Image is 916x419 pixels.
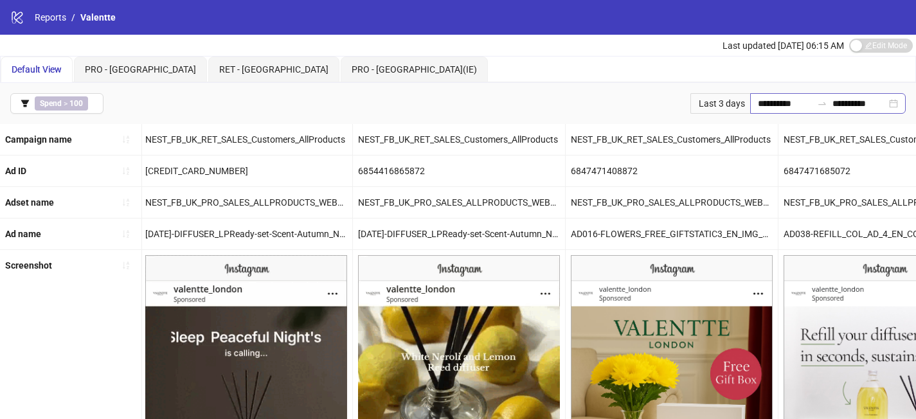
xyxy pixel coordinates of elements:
div: 6847471408872 [566,156,778,186]
b: Ad name [5,229,41,239]
li: / [71,10,75,24]
b: Adset name [5,197,54,208]
span: swap-right [817,98,827,109]
span: sort-ascending [121,198,130,207]
button: Spend > 100 [10,93,103,114]
span: sort-ascending [121,135,130,144]
span: RET - [GEOGRAPHIC_DATA] [219,64,328,75]
div: NEST_FB_UK_RET_SALES_Customers_AllProducts [353,124,565,155]
span: sort-ascending [121,166,130,175]
span: filter [21,99,30,108]
span: sort-ascending [121,229,130,238]
span: PRO - [GEOGRAPHIC_DATA](IE) [352,64,477,75]
b: Spend [40,99,62,108]
div: NEST_FB_UK_PRO_SALES_ALLPRODUCTS_WEBSITEVISITORS_Existing_LapseCustomers_A+_ALLG_18-65_21082025 [140,187,352,218]
div: Last 3 days [690,93,750,114]
span: Valentte [80,12,116,22]
span: to [817,98,827,109]
div: [CREDIT_CARD_NUMBER] [140,156,352,186]
a: Reports [32,10,69,24]
div: NEST_FB_UK_RET_SALES_Customers_AllProducts [140,124,352,155]
b: Ad ID [5,166,26,176]
b: Screenshot [5,260,52,271]
span: PRO - [GEOGRAPHIC_DATA] [85,64,196,75]
span: > [35,96,88,111]
span: sort-ascending [121,261,130,270]
div: 6854416865872 [353,156,565,186]
span: Last updated [DATE] 06:15 AM [723,40,844,51]
span: Default View [12,64,62,75]
div: [DATE]-DIFFUSER_LPReady-set-Scent-Autumn_Nest-Studio-Creative-UGC-Eungee-Scent-Story_Human&Produc... [353,218,565,249]
div: NEST_FB_UK_PRO_SALES_ALLPRODUCTS_WEBSITEVISITORS_Existing_LapseCustomers_A+_ALLG_18-65_21082025 [566,187,778,218]
b: 100 [69,99,83,108]
div: NEST_FB_UK_RET_SALES_Customers_AllProducts [566,124,778,155]
b: Campaign name [5,134,72,145]
div: AD016-FLOWERS_FREE_GIFTSTATIC3_EN_IMG_PP_09062025_ALLG_CC_SC3_None_ - Copy [566,218,778,249]
div: [DATE]-DIFFUSER_LPReady-set-Scent-Autumn_Nest-Studio-Creative-Use-Case-Calling-Video-Iteration-2_... [140,218,352,249]
div: NEST_FB_UK_PRO_SALES_ALLPRODUCTS_WEBSITEVISITORS_Existing_LapseCustomers_A+_ALLG_18-65_21082025 [353,187,565,218]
